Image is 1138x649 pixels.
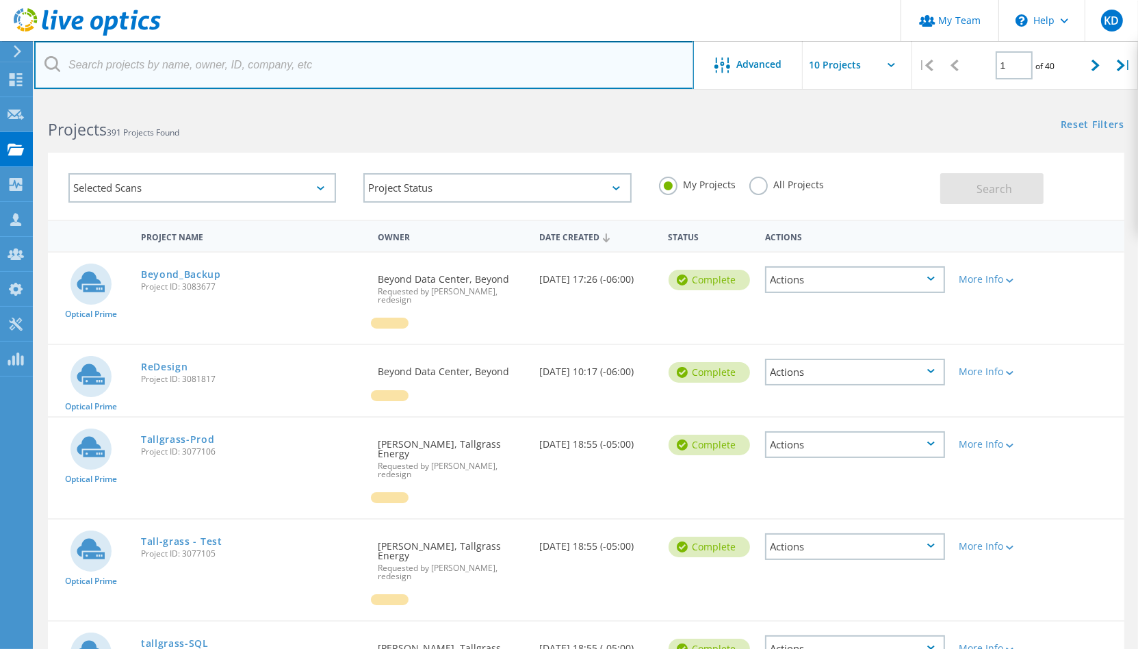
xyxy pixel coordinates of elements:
input: Search projects by name, owner, ID, company, etc [34,41,694,89]
div: Project Status [363,173,631,203]
div: Selected Scans [68,173,336,203]
button: Search [940,173,1044,204]
span: Project ID: 3077106 [141,448,364,456]
div: More Info [959,440,1031,449]
a: Reset Filters [1061,120,1124,131]
a: Beyond_Backup [141,270,221,279]
span: Requested by [PERSON_NAME], redesign [378,288,526,304]
div: Complete [669,537,750,557]
div: Actions [765,266,945,293]
span: KD [1104,15,1119,26]
span: Optical Prime [65,310,117,318]
label: My Projects [659,177,736,190]
span: 391 Projects Found [107,127,179,138]
div: Beyond Data Center, Beyond [371,253,532,318]
span: Search [977,181,1013,196]
a: Live Optics Dashboard [14,29,161,38]
div: [PERSON_NAME], Tallgrass Energy [371,520,532,594]
div: [PERSON_NAME], Tallgrass Energy [371,418,532,492]
div: Project Name [134,223,371,249]
div: [DATE] 17:26 (-06:00) [532,253,662,298]
span: Advanced [737,60,782,69]
div: | [912,41,940,90]
a: Tallgrass-Prod [141,435,215,444]
div: Actions [765,533,945,560]
div: Complete [669,362,750,383]
div: More Info [959,367,1031,377]
span: of 40 [1036,60,1055,72]
div: [DATE] 18:55 (-05:00) [532,418,662,463]
span: Project ID: 3077105 [141,550,364,558]
span: Project ID: 3081817 [141,375,364,383]
div: | [1110,41,1138,90]
a: ReDesign [141,362,188,372]
div: Date Created [532,223,662,249]
div: [DATE] 10:17 (-06:00) [532,345,662,390]
div: Actions [758,223,952,249]
span: Requested by [PERSON_NAME], redesign [378,564,526,581]
span: Requested by [PERSON_NAME], redesign [378,462,526,479]
a: Tall-grass - Test [141,537,222,546]
div: More Info [959,275,1031,284]
div: Complete [669,435,750,455]
span: Optical Prime [65,475,117,483]
div: Beyond Data Center, Beyond [371,345,532,390]
div: More Info [959,542,1031,551]
span: Optical Prime [65,577,117,585]
span: Optical Prime [65,403,117,411]
div: Actions [765,359,945,385]
label: All Projects [749,177,824,190]
div: Owner [371,223,532,249]
div: [DATE] 18:55 (-05:00) [532,520,662,565]
div: Complete [669,270,750,290]
span: Project ID: 3083677 [141,283,364,291]
a: tallgrass-SQL [141,639,209,648]
div: Status [662,223,759,249]
svg: \n [1016,14,1028,27]
div: Actions [765,431,945,458]
b: Projects [48,118,107,140]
